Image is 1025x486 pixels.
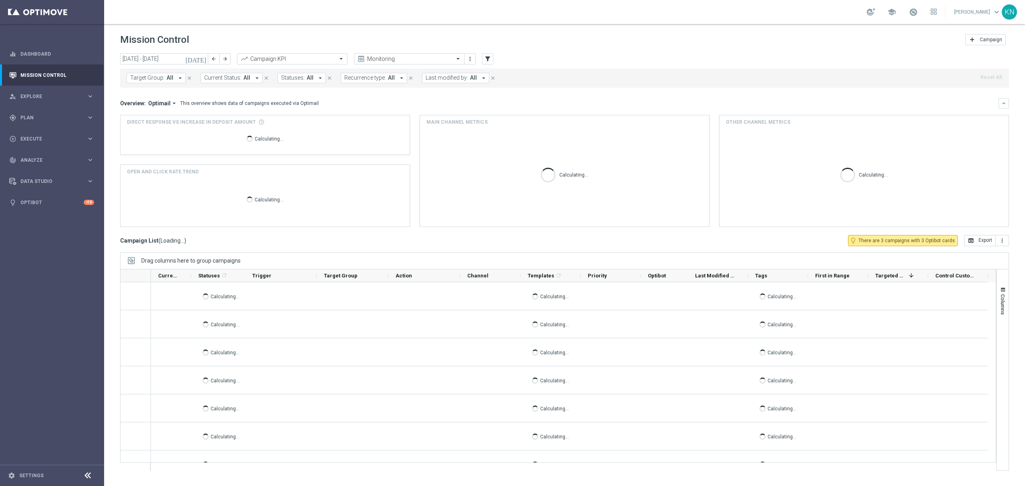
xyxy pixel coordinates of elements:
[211,348,239,356] p: Calculating...
[86,114,94,121] i: keyboard_arrow_right
[8,472,15,479] i: settings
[9,157,16,164] i: track_changes
[252,273,271,279] span: Trigger
[208,53,219,64] button: arrow_back
[9,50,16,58] i: equalizer
[9,51,94,57] div: equalizer Dashboard
[127,168,199,175] h4: OPEN AND CLICK RATE TREND
[969,36,975,43] i: add
[357,55,365,63] i: preview
[20,64,94,86] a: Mission Control
[9,114,16,121] i: gps_fixed
[9,114,94,121] button: gps_fixed Plan keyboard_arrow_right
[9,72,94,78] button: Mission Control
[222,56,228,62] i: arrow_forward
[9,93,16,100] i: person_search
[9,157,94,163] button: track_changes Analyze keyboard_arrow_right
[755,273,767,279] span: Tags
[263,75,269,81] i: close
[9,136,94,142] button: play_circle_outline Execute keyboard_arrow_right
[127,118,256,126] span: Direct Response VS Increase In Deposit Amount
[253,74,261,82] i: arrow_drop_down
[996,235,1009,246] button: more_vert
[158,273,177,279] span: Current Status
[875,273,906,279] span: Targeted Customers
[768,432,796,440] p: Calculating...
[281,74,305,81] span: Statuses:
[161,237,184,244] span: Loading...
[185,55,207,62] i: [DATE]
[220,271,227,280] span: Calculate column
[219,53,231,64] button: arrow_forward
[86,156,94,164] i: keyboard_arrow_right
[858,237,955,244] span: There are 3 campaigns with 3 Optibot cards
[9,135,16,143] i: play_circle_outline
[255,195,283,203] p: Calculating...
[9,178,94,185] button: Data Studio keyboard_arrow_right
[20,115,86,120] span: Plan
[540,376,569,384] p: Calculating...
[999,237,1005,244] i: more_vert
[20,94,86,99] span: Explore
[540,432,569,440] p: Calculating...
[141,257,241,264] span: Drag columns here to group campaigns
[398,74,405,82] i: arrow_drop_down
[9,199,94,206] button: lightbulb Optibot +10
[540,348,569,356] p: Calculating...
[9,157,86,164] div: Analyze
[344,74,386,81] span: Recurrence type:
[935,273,975,279] span: Control Customers
[19,473,44,478] a: Settings
[489,74,496,82] button: close
[426,118,488,126] h4: Main channel metrics
[470,74,477,81] span: All
[277,73,326,83] button: Statuses: All arrow_drop_down
[695,273,734,279] span: Last Modified By
[20,179,86,184] span: Data Studio
[120,53,208,64] input: Select date range
[354,53,464,64] ng-select: Monitoring
[9,93,94,100] div: person_search Explore keyboard_arrow_right
[648,273,666,279] span: Optibot
[850,237,857,244] i: lightbulb_outline
[9,93,86,100] div: Explore
[422,73,489,83] button: Last modified by: All arrow_drop_down
[768,320,796,328] p: Calculating...
[240,55,248,63] i: trending_up
[859,171,888,178] p: Calculating...
[211,376,239,384] p: Calculating...
[148,100,171,107] span: Optimail
[540,292,569,300] p: Calculating...
[211,56,217,62] i: arrow_back
[768,404,796,412] p: Calculating...
[243,74,250,81] span: All
[490,75,496,81] i: close
[20,137,86,141] span: Execute
[540,404,569,412] p: Calculating...
[887,8,896,16] span: school
[953,6,1002,18] a: [PERSON_NAME]keyboard_arrow_down
[341,73,407,83] button: Recurrence type: All arrow_drop_down
[467,56,473,62] i: more_vert
[482,53,493,64] button: filter_alt
[324,273,358,279] span: Target Group
[964,235,996,246] button: open_in_browser Export
[20,43,94,64] a: Dashboard
[540,320,569,328] p: Calculating...
[540,460,569,468] p: Calculating...
[999,98,1009,108] button: keyboard_arrow_down
[120,34,189,46] h1: Mission Control
[171,100,178,107] i: arrow_drop_down
[9,178,86,185] div: Data Studio
[1001,100,1007,106] i: keyboard_arrow_down
[167,74,173,81] span: All
[396,273,412,279] span: Action
[307,74,314,81] span: All
[84,200,94,205] div: +10
[120,237,186,244] h3: Campaign List
[555,272,562,279] i: refresh
[146,100,180,107] button: Optimail arrow_drop_down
